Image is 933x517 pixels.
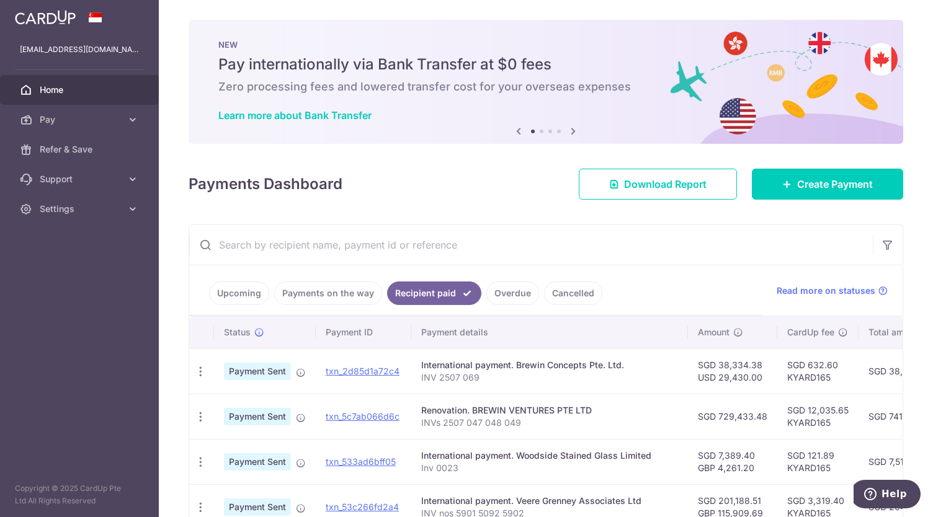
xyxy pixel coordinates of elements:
img: CardUp [15,10,76,25]
a: Recipient paid [387,281,481,305]
a: txn_53c266fd2a4 [326,502,399,512]
span: Home [40,84,122,96]
a: Upcoming [209,281,269,305]
span: Payment Sent [224,498,291,516]
a: txn_2d85d1a72c4 [326,366,400,376]
a: Create Payment [752,169,903,200]
span: CardUp fee [787,326,834,338]
p: [EMAIL_ADDRESS][DOMAIN_NAME] [20,43,139,56]
a: Download Report [579,169,737,200]
span: Create Payment [797,177,873,192]
th: Payment details [411,316,688,348]
a: Overdue [486,281,539,305]
p: INVs 2507 047 048 049 [421,417,678,429]
span: Refer & Save [40,143,122,156]
span: Settings [40,203,122,215]
span: Support [40,173,122,185]
p: Inv 0023 [421,462,678,474]
span: Total amt. [868,326,909,338]
span: Status [224,326,251,338]
p: NEW [218,40,873,50]
td: SGD 632.60 KYARD165 [777,348,859,394]
span: Amount [698,326,730,338]
span: Download Report [624,177,707,192]
div: International payment. Woodside Stained Glass Limited [421,449,678,462]
span: Read more on statuses [777,285,875,297]
p: INV 2507 069 [421,371,678,384]
span: Payment Sent [224,453,291,471]
td: SGD 121.89 KYARD165 [777,439,859,484]
a: Learn more about Bank Transfer [218,109,372,122]
img: Bank transfer banner [189,20,903,144]
h5: Pay internationally via Bank Transfer at $0 fees [218,55,873,74]
td: SGD 7,389.40 GBP 4,261.20 [688,439,777,484]
span: Payment Sent [224,408,291,425]
input: Search by recipient name, payment id or reference [189,225,873,265]
span: Pay [40,113,122,126]
a: txn_533ad6bff05 [326,456,396,467]
a: Read more on statuses [777,285,888,297]
th: Payment ID [316,316,411,348]
iframe: Opens a widget where you can find more information [854,480,921,511]
div: International payment. Brewin Concepts Pte. Ltd. [421,359,678,371]
td: SGD 12,035.65 KYARD165 [777,394,859,439]
td: SGD 729,433.48 [688,394,777,439]
h4: Payments Dashboard [189,173,342,195]
a: Cancelled [544,281,602,305]
a: txn_5c7ab066d6c [326,411,400,422]
div: International payment. Veere Grenney Associates Ltd [421,495,678,507]
a: Payments on the way [274,281,382,305]
h6: Zero processing fees and lowered transfer cost for your overseas expenses [218,79,873,94]
div: Renovation. BREWIN VENTURES PTE LTD [421,404,678,417]
span: Payment Sent [224,363,291,380]
td: SGD 38,334.38 USD 29,430.00 [688,348,777,394]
